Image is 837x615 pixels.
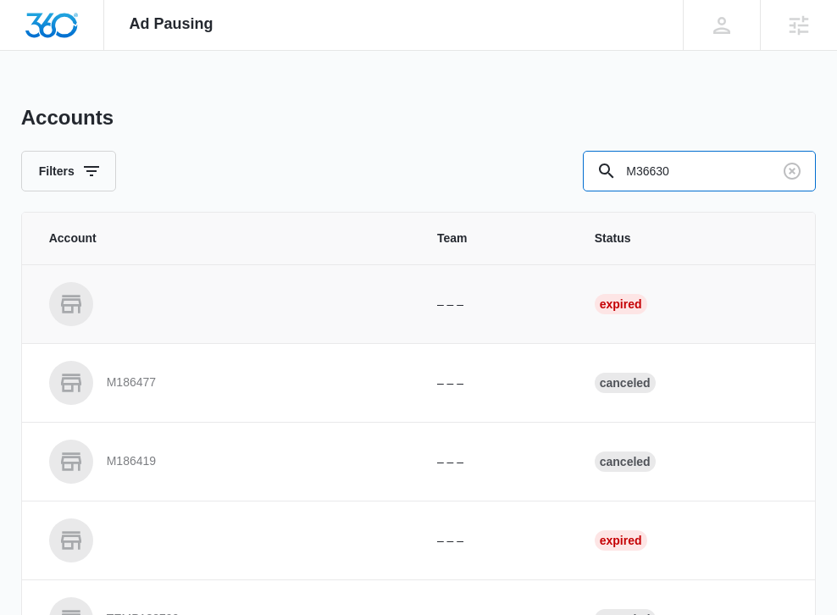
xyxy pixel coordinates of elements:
[437,532,554,550] p: – – –
[595,373,656,393] div: Canceled
[437,374,554,392] p: – – –
[169,98,182,112] img: tab_keywords_by_traffic_grey.svg
[595,294,647,314] div: Expired
[130,15,213,33] span: Ad Pausing
[64,100,152,111] div: Domain Overview
[49,230,396,247] span: Account
[595,230,789,247] span: Status
[47,27,83,41] div: v 4.0.25
[27,44,41,58] img: website_grey.svg
[21,151,116,191] button: Filters
[46,98,59,112] img: tab_domain_overview_orange.svg
[437,296,554,313] p: – – –
[595,530,647,551] div: Expired
[583,151,816,191] input: Search By Account Number
[49,361,396,405] a: M186477
[107,374,156,391] p: M186477
[21,105,114,130] h1: Accounts
[437,453,554,471] p: – – –
[44,44,186,58] div: Domain: [DOMAIN_NAME]
[779,158,806,185] button: Clear
[187,100,285,111] div: Keywords by Traffic
[595,452,656,472] div: Canceled
[27,27,41,41] img: logo_orange.svg
[437,230,554,247] span: Team
[107,453,156,470] p: M186419
[49,440,396,484] a: M186419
